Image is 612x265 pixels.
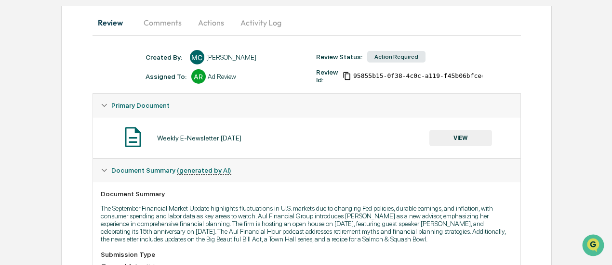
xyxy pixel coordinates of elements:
[96,163,117,170] span: Pylon
[343,72,351,80] span: Copy Id
[146,73,186,80] div: Assigned To:
[164,76,175,88] button: Start new chat
[19,121,62,130] span: Preclearance
[68,162,117,170] a: Powered byPylon
[206,53,256,61] div: [PERSON_NAME]
[101,251,513,258] div: Submission Type
[121,125,145,149] img: Document Icon
[316,68,338,84] div: Review Id:
[93,11,136,34] button: Review
[33,73,158,83] div: Start new chat
[93,159,520,182] div: Document Summary (generated by AI)
[136,11,189,34] button: Comments
[429,130,492,146] button: VIEW
[353,72,489,80] span: 95855b15-0f38-4c0c-a119-f45b06bfcedb
[6,135,65,152] a: 🔎Data Lookup
[177,166,231,175] u: (generated by AI)
[101,190,513,198] div: Document Summary
[19,139,61,149] span: Data Lookup
[581,233,607,259] iframe: Open customer support
[93,94,520,117] div: Primary Document
[316,53,362,61] div: Review Status:
[157,134,241,142] div: Weekly E-Newsletter [DATE]
[208,73,236,80] div: Ad Review
[146,53,185,61] div: Created By: ‎ ‎
[93,11,521,34] div: secondary tabs example
[6,117,66,134] a: 🖐️Preclearance
[70,122,78,129] div: 🗄️
[111,166,231,174] span: Document Summary
[66,117,123,134] a: 🗄️Attestations
[233,11,289,34] button: Activity Log
[10,73,27,90] img: 1746055101610-c473b297-6a78-478c-a979-82029cc54cd1
[10,122,17,129] div: 🖐️
[190,50,204,64] div: MC
[80,121,120,130] span: Attestations
[101,204,513,243] p: The September Financial Market Update highlights fluctuations in U.S. markets due to changing Fed...
[10,20,175,35] p: How can we help?
[10,140,17,148] div: 🔎
[93,117,520,158] div: Primary Document
[191,69,206,84] div: AR
[111,101,170,109] span: Primary Document
[33,83,122,90] div: We're available if you need us!
[189,11,233,34] button: Actions
[367,51,426,63] div: Action Required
